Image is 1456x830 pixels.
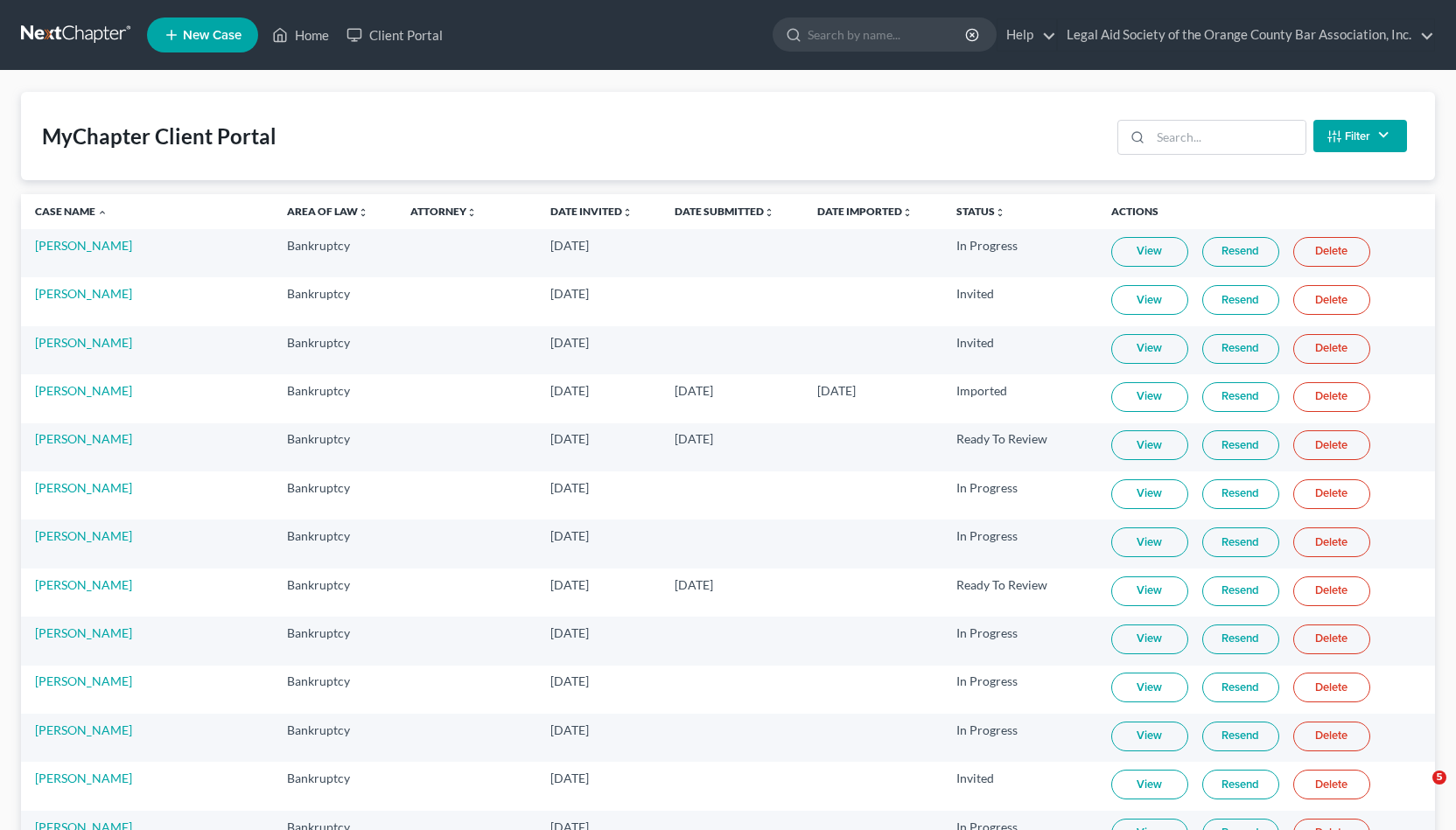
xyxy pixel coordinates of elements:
span: [DATE] [550,577,589,592]
a: Delete [1293,624,1370,654]
a: Resend [1202,479,1279,509]
a: Case Name expand_less [35,205,108,218]
td: Imported [942,374,1097,422]
a: View [1111,770,1188,799]
a: [PERSON_NAME] [35,722,132,737]
a: Resend [1202,722,1279,751]
div: MyChapter Client Portal [42,122,276,150]
td: Bankruptcy [273,374,395,422]
a: [PERSON_NAME] [35,673,132,688]
input: Search by name... [808,18,968,51]
td: Bankruptcy [273,471,395,520]
a: Resend [1202,237,1279,267]
span: [DATE] [550,431,589,446]
a: Date Submittedunfold_more [675,205,774,218]
a: Delete [1293,479,1370,509]
span: [DATE] [550,480,589,495]
a: Delete [1293,576,1370,606]
span: [DATE] [550,722,589,737]
a: View [1111,237,1188,267]
td: Bankruptcy [273,326,395,374]
i: expand_less [97,207,108,218]
th: Actions [1097,194,1435,229]
td: In Progress [942,666,1097,714]
a: Date Importedunfold_more [817,205,913,218]
td: Bankruptcy [273,277,395,325]
a: Delete [1293,285,1370,315]
td: In Progress [942,471,1097,520]
a: [PERSON_NAME] [35,771,132,785]
a: Resend [1202,285,1279,315]
td: Bankruptcy [273,568,395,617]
span: [DATE] [550,335,589,350]
a: Help [997,19,1056,51]
a: View [1111,624,1188,654]
a: [PERSON_NAME] [35,335,132,350]
a: View [1111,479,1188,509]
td: Invited [942,326,1097,374]
td: Invited [942,762,1097,810]
i: unfold_more [764,207,774,218]
i: unfold_more [358,207,368,218]
iframe: Intercom live chat [1396,771,1438,813]
a: [PERSON_NAME] [35,238,132,253]
a: [PERSON_NAME] [35,480,132,495]
a: View [1111,722,1188,751]
a: Resend [1202,673,1279,702]
span: [DATE] [550,238,589,253]
span: [DATE] [550,286,589,301]
a: Client Portal [338,19,451,51]
td: Bankruptcy [273,229,395,277]
a: Resend [1202,382,1279,412]
i: unfold_more [622,207,633,218]
td: Ready To Review [942,423,1097,471]
a: Resend [1202,430,1279,460]
i: unfold_more [902,207,913,218]
span: [DATE] [550,771,589,785]
a: Legal Aid Society of the Orange County Bar Association, Inc. [1058,19,1434,51]
i: unfold_more [466,207,477,218]
td: In Progress [942,520,1097,568]
a: Resend [1202,334,1279,364]
a: [PERSON_NAME] [35,383,132,398]
td: Bankruptcy [273,520,395,568]
a: Resend [1202,527,1279,557]
a: [PERSON_NAME] [35,431,132,446]
a: View [1111,285,1188,315]
td: In Progress [942,229,1097,277]
a: View [1111,576,1188,606]
span: [DATE] [550,383,589,398]
a: Resend [1202,624,1279,654]
button: Filter [1313,120,1407,152]
a: Delete [1293,722,1370,751]
span: [DATE] [675,577,713,592]
span: [DATE] [550,673,589,688]
input: Search... [1151,121,1305,154]
a: Date Invitedunfold_more [550,205,633,218]
a: Resend [1202,770,1279,799]
td: Bankruptcy [273,423,395,471]
a: View [1111,382,1188,412]
td: In Progress [942,617,1097,665]
a: View [1111,673,1188,702]
a: Delete [1293,237,1370,267]
td: In Progress [942,714,1097,762]
a: Delete [1293,527,1370,557]
span: 5 [1432,771,1446,785]
a: Area of Lawunfold_more [287,205,368,218]
a: [PERSON_NAME] [35,286,132,301]
td: Invited [942,277,1097,325]
a: Attorneyunfold_more [410,205,477,218]
span: [DATE] [675,431,713,446]
i: unfold_more [995,207,1005,218]
a: View [1111,430,1188,460]
td: Bankruptcy [273,714,395,762]
span: New Case [183,29,241,42]
td: Ready To Review [942,568,1097,617]
a: View [1111,527,1188,557]
span: [DATE] [817,383,856,398]
span: [DATE] [550,625,589,640]
a: Delete [1293,770,1370,799]
td: Bankruptcy [273,666,395,714]
span: [DATE] [675,383,713,398]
